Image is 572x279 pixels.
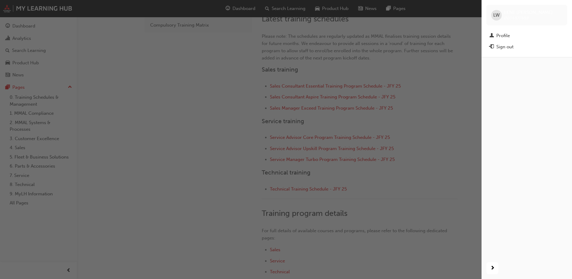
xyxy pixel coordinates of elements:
span: LW [493,12,500,19]
span: 0005877588 [504,15,529,21]
a: Profile [486,30,567,41]
span: man-icon [489,33,494,39]
div: Profile [496,32,510,39]
span: LENE [PERSON_NAME] [504,10,553,15]
span: next-icon [490,265,495,272]
div: Sign out [496,43,514,50]
button: Sign out [486,41,567,53]
span: exit-icon [489,44,494,50]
